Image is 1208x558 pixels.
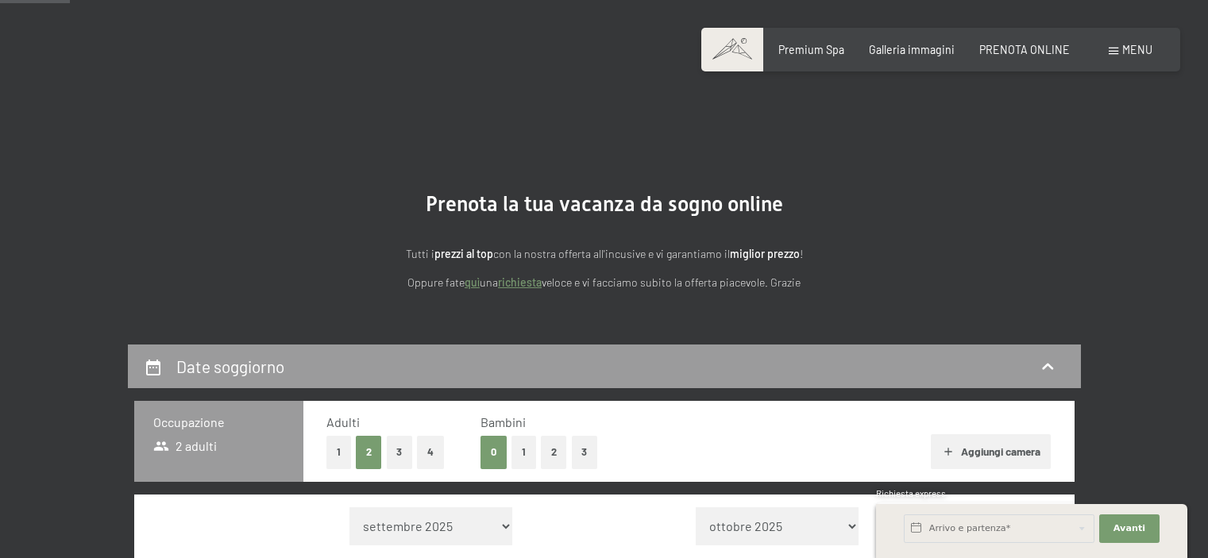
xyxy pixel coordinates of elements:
[480,436,507,468] button: 0
[480,414,526,429] span: Bambini
[498,275,542,289] a: richiesta
[153,414,284,431] h3: Occupazione
[417,436,444,468] button: 4
[326,436,351,468] button: 1
[778,43,844,56] a: Premium Spa
[931,434,1051,469] button: Aggiungi camera
[1122,43,1152,56] span: Menu
[356,436,382,468] button: 2
[326,414,360,429] span: Adulti
[387,436,413,468] button: 3
[434,247,493,260] strong: prezzi al top
[572,436,598,468] button: 3
[1099,514,1160,543] button: Avanti
[511,436,536,468] button: 1
[869,43,955,56] a: Galleria immagini
[426,192,783,216] span: Prenota la tua vacanza da sogno online
[465,275,480,289] a: quì
[1113,522,1145,535] span: Avanti
[979,43,1070,56] a: PRENOTA ONLINE
[176,356,284,376] h2: Date soggiorno
[876,488,946,498] span: Richiesta express
[255,274,954,292] p: Oppure fate una veloce e vi facciamo subito la offerta piacevole. Grazie
[541,436,567,468] button: 2
[255,245,954,264] p: Tutti i con la nostra offerta all'incusive e vi garantiamo il !
[153,437,218,455] span: 2 adulti
[730,247,800,260] strong: miglior prezzo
